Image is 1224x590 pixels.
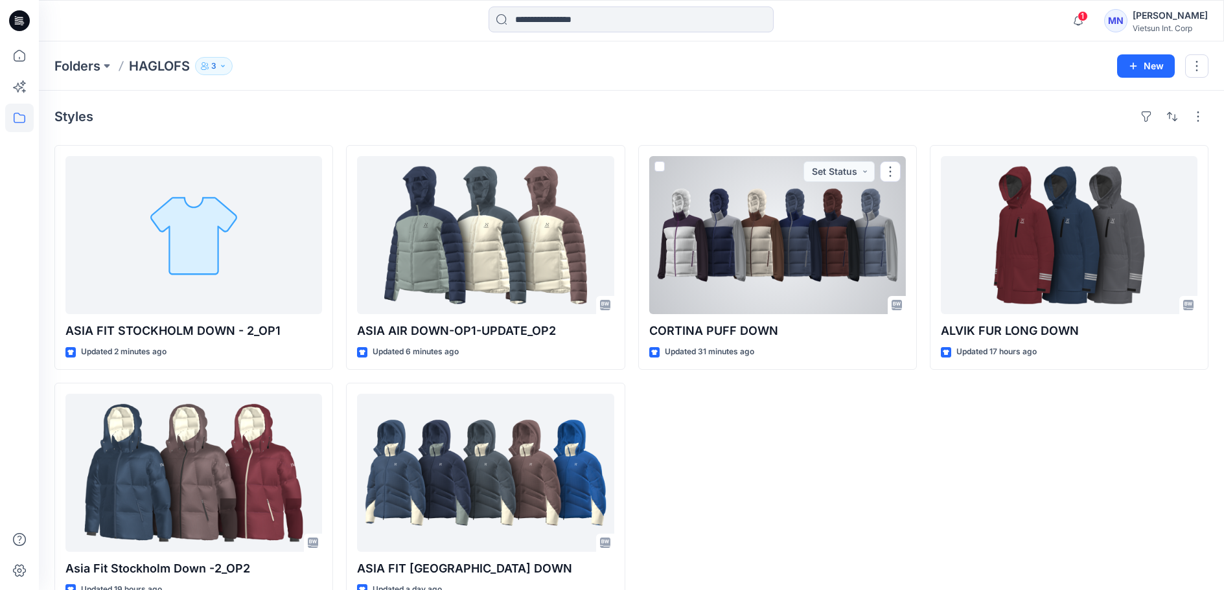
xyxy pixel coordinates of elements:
[665,345,754,359] p: Updated 31 minutes ago
[1117,54,1175,78] button: New
[1133,23,1208,33] div: Vietsun Int. Corp
[54,109,93,124] h4: Styles
[65,156,322,314] a: ASIA FIT STOCKHOLM DOWN - 2​_OP1
[357,156,614,314] a: ASIA AIR DOWN-OP1-UPDATE_OP2
[211,59,216,73] p: 3
[357,394,614,552] a: ASIA FIT STOCKHOLM DOWN
[54,57,100,75] a: Folders
[65,560,322,578] p: Asia Fit Stockholm Down -2​_OP2
[195,57,233,75] button: 3
[1078,11,1088,21] span: 1
[649,156,906,314] a: CORTINA PUFF DOWN
[941,322,1197,340] p: ALVIK FUR LONG DOWN
[357,560,614,578] p: ASIA FIT [GEOGRAPHIC_DATA] DOWN
[1133,8,1208,23] div: [PERSON_NAME]
[65,394,322,552] a: Asia Fit Stockholm Down -2​_OP2
[1104,9,1127,32] div: MN
[649,322,906,340] p: CORTINA PUFF DOWN
[81,345,167,359] p: Updated 2 minutes ago
[357,322,614,340] p: ASIA AIR DOWN-OP1-UPDATE_OP2
[941,156,1197,314] a: ALVIK FUR LONG DOWN
[129,57,190,75] p: HAGLOFS
[956,345,1037,359] p: Updated 17 hours ago
[65,322,322,340] p: ASIA FIT STOCKHOLM DOWN - 2​_OP1
[373,345,459,359] p: Updated 6 minutes ago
